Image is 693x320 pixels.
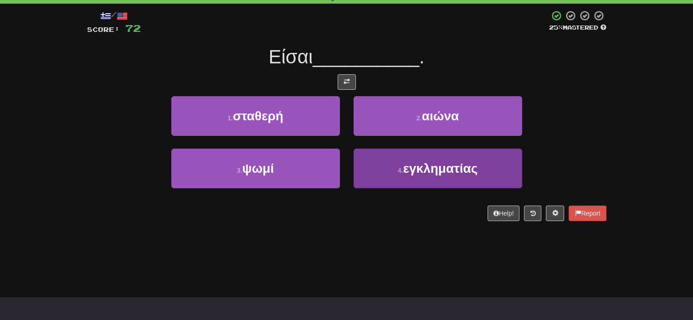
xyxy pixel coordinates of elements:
div: Mastered [549,24,606,32]
span: __________ [313,46,419,67]
button: 4.εγκληματίας [354,149,522,188]
small: 1 . [227,114,233,122]
span: σταθερή [233,109,283,123]
small: 3 . [237,167,242,174]
small: 2 . [416,114,422,122]
div: / [87,10,141,21]
button: Toggle translation (alt+t) [338,74,356,90]
span: Είσαι [268,46,313,67]
span: Score: [87,26,120,33]
button: 3.ψωμί [171,149,340,188]
span: 72 [125,22,141,34]
small: 4 . [398,167,403,174]
span: . [419,46,425,67]
span: 25 % [549,24,563,31]
button: 1.σταθερή [171,96,340,136]
button: Help! [488,206,520,221]
span: αιώνα [422,109,459,123]
span: εγκληματίας [403,161,478,175]
button: 2.αιώνα [354,96,522,136]
span: ψωμί [242,161,274,175]
button: Round history (alt+y) [524,206,541,221]
button: Report [569,206,606,221]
